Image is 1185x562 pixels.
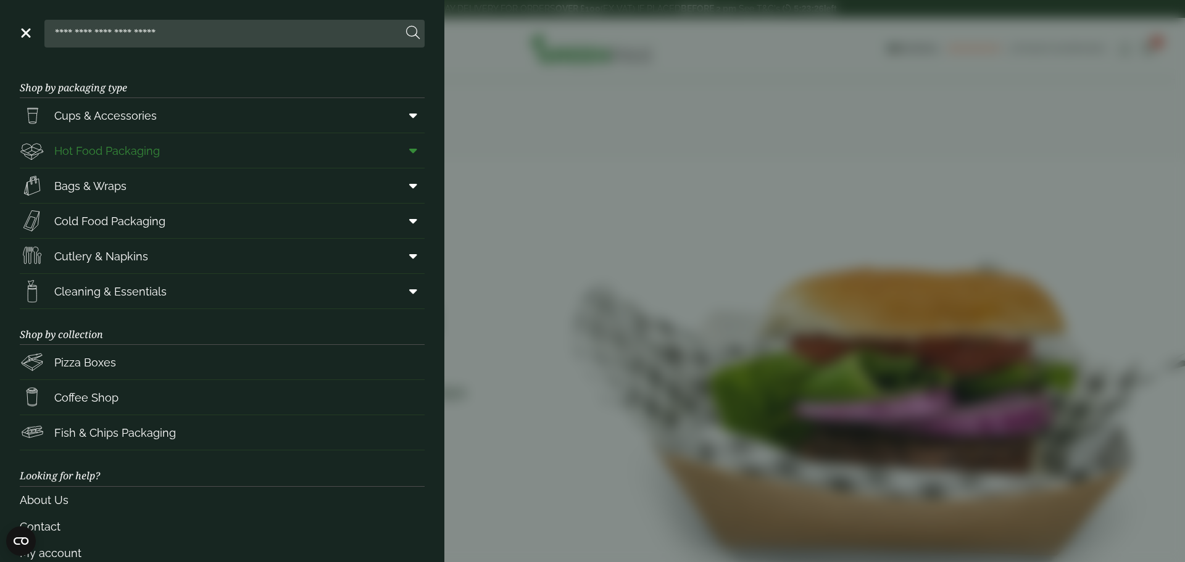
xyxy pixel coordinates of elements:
[20,345,425,379] a: Pizza Boxes
[20,244,44,268] img: Cutlery.svg
[54,107,157,124] span: Cups & Accessories
[20,209,44,233] img: Sandwich_box.svg
[54,143,160,159] span: Hot Food Packaging
[20,450,425,486] h3: Looking for help?
[20,138,44,163] img: Deli_box.svg
[20,173,44,198] img: Paper_carriers.svg
[54,389,118,406] span: Coffee Shop
[20,239,425,273] a: Cutlery & Napkins
[54,354,116,371] span: Pizza Boxes
[20,274,425,308] a: Cleaning & Essentials
[20,415,425,450] a: Fish & Chips Packaging
[54,424,176,441] span: Fish & Chips Packaging
[20,420,44,445] img: FishNchip_box.svg
[54,213,165,229] span: Cold Food Packaging
[20,279,44,304] img: open-wipe.svg
[20,168,425,203] a: Bags & Wraps
[20,133,425,168] a: Hot Food Packaging
[20,98,425,133] a: Cups & Accessories
[54,283,167,300] span: Cleaning & Essentials
[20,103,44,128] img: PintNhalf_cup.svg
[20,309,425,345] h3: Shop by collection
[20,380,425,415] a: Coffee Shop
[20,487,425,513] a: About Us
[54,248,148,265] span: Cutlery & Napkins
[20,62,425,98] h3: Shop by packaging type
[20,204,425,238] a: Cold Food Packaging
[20,513,425,540] a: Contact
[20,385,44,410] img: HotDrink_paperCup.svg
[54,178,127,194] span: Bags & Wraps
[6,526,36,556] button: Open CMP widget
[20,350,44,374] img: Pizza_boxes.svg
